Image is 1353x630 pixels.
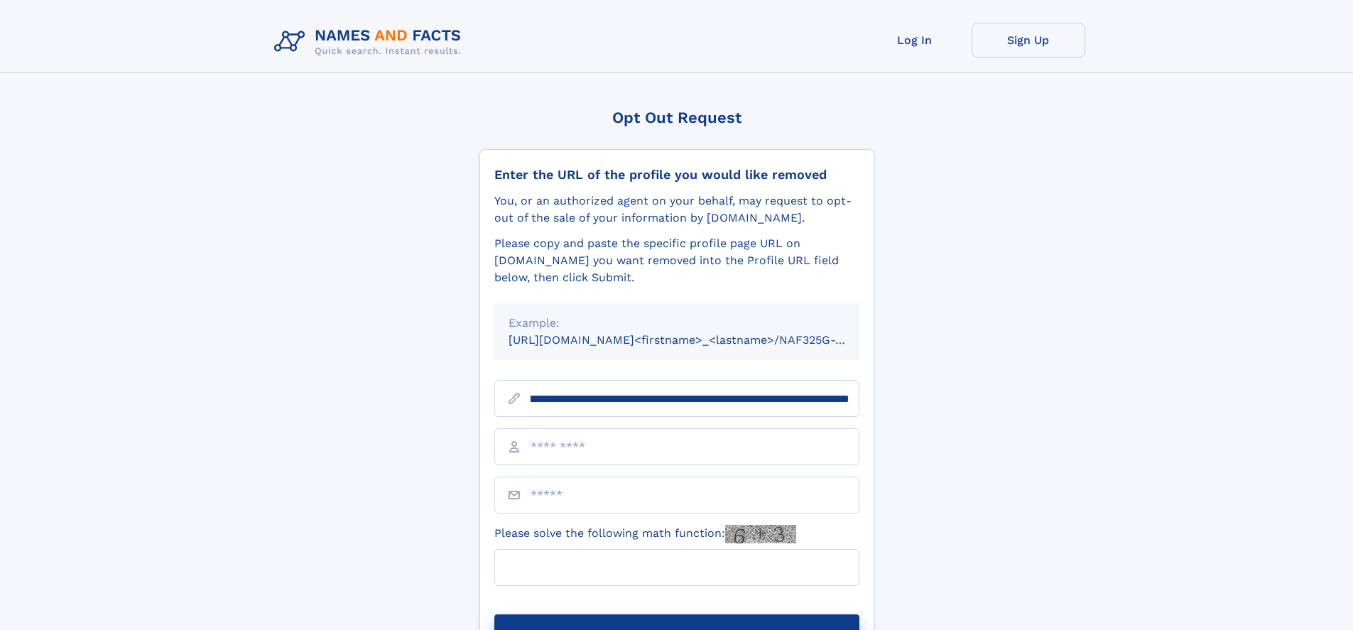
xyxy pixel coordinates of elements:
[509,315,845,332] div: Example:
[494,192,859,227] div: You, or an authorized agent on your behalf, may request to opt-out of the sale of your informatio...
[479,109,874,126] div: Opt Out Request
[494,525,796,543] label: Please solve the following math function:
[494,167,859,183] div: Enter the URL of the profile you would like removed
[972,23,1085,58] a: Sign Up
[268,23,473,61] img: Logo Names and Facts
[494,235,859,286] div: Please copy and paste the specific profile page URL on [DOMAIN_NAME] you want removed into the Pr...
[858,23,972,58] a: Log In
[509,333,886,347] small: [URL][DOMAIN_NAME]<firstname>_<lastname>/NAF325G-xxxxxxxx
